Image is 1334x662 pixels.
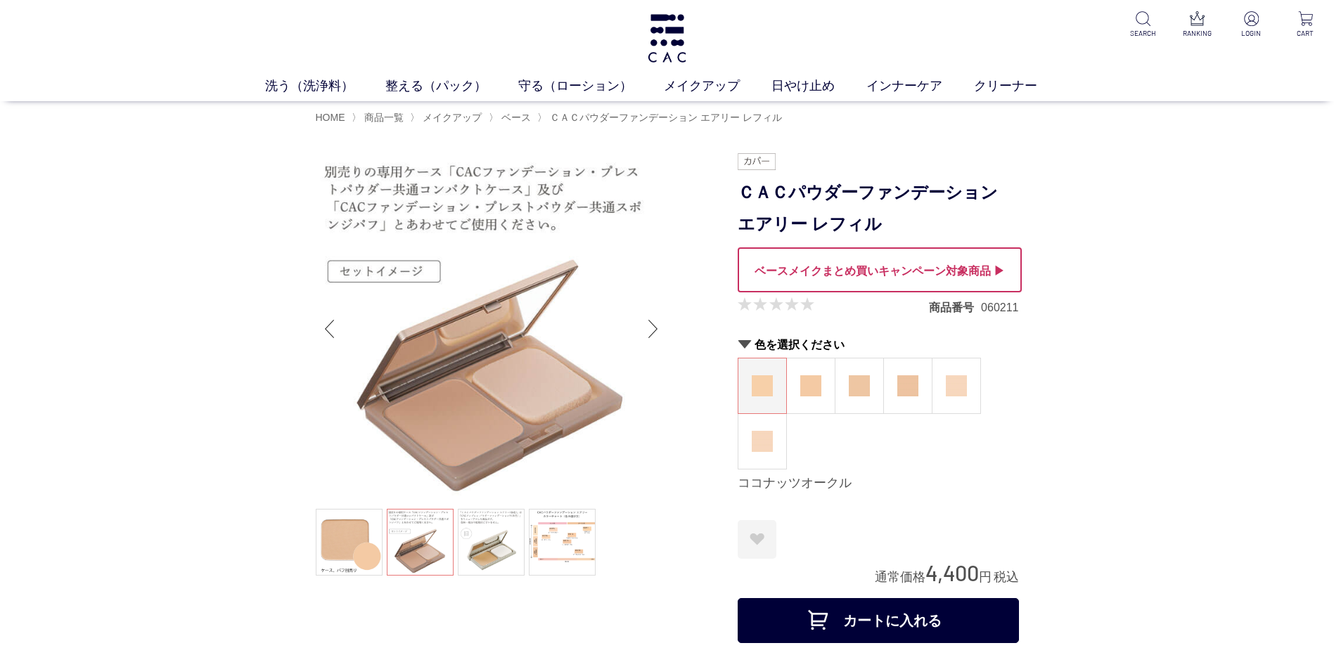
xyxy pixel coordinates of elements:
[738,413,787,469] dl: ピーチベージュ
[420,112,482,123] a: メイクアップ
[1180,28,1214,39] p: RANKING
[994,570,1019,584] span: 税込
[316,153,667,505] img: ＣＡＣパウダーファンデーション エアリー レフィル マカダミアオークル
[974,77,1069,96] a: クリーナー
[946,375,967,396] img: ピーチアイボリー
[738,177,1019,240] h1: ＣＡＣパウダーファンデーション エアリー レフィル
[1180,11,1214,39] a: RANKING
[316,301,344,357] div: Previous slide
[1234,11,1269,39] a: LOGIN
[884,358,932,413] a: アーモンドオークル
[364,112,404,123] span: 商品一覧
[646,14,688,63] img: logo
[352,111,407,124] li: 〉
[835,358,883,413] a: ヘーゼルオークル
[1126,28,1160,39] p: SEARCH
[385,77,518,96] a: 整える（パック）
[1126,11,1160,39] a: SEARCH
[787,358,835,413] a: マカダミアオークル
[361,112,404,123] a: 商品一覧
[866,77,974,96] a: インナーケア
[883,358,932,414] dl: アーモンドオークル
[738,475,1019,492] div: ココナッツオークル
[800,375,821,396] img: マカダミアオークル
[501,112,531,123] span: ベース
[547,112,782,123] a: ＣＡＣパウダーファンデーション エアリー レフィル
[752,375,773,396] img: ココナッツオークル
[1288,11,1323,39] a: CART
[738,520,776,559] a: お気に入りに登録する
[738,414,786,469] a: ピーチベージュ
[875,570,925,584] span: 通常価格
[423,112,482,123] span: メイクアップ
[771,77,866,96] a: 日やけ止め
[897,375,918,396] img: アーモンドオークル
[499,112,531,123] a: ベース
[752,431,773,452] img: ピーチベージュ
[550,112,782,123] span: ＣＡＣパウダーファンデーション エアリー レフィル
[738,153,776,170] img: カバー
[925,559,979,585] span: 4,400
[932,358,980,413] a: ピーチアイボリー
[738,358,787,414] dl: ココナッツオークル
[738,598,1019,643] button: カートに入れる
[537,111,785,124] li: 〉
[489,111,534,124] li: 〉
[786,358,835,414] dl: マカダミアオークル
[932,358,981,414] dl: ピーチアイボリー
[981,300,1018,315] dd: 060211
[639,301,667,357] div: Next slide
[849,375,870,396] img: ヘーゼルオークル
[664,77,771,96] a: メイクアップ
[738,337,1019,352] h2: 色を選択ください
[1288,28,1323,39] p: CART
[410,111,485,124] li: 〉
[929,300,981,315] dt: 商品番号
[979,570,992,584] span: 円
[265,77,385,96] a: 洗う（洗浄料）
[1234,28,1269,39] p: LOGIN
[835,358,884,414] dl: ヘーゼルオークル
[518,77,664,96] a: 守る（ローション）
[316,112,345,123] a: HOME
